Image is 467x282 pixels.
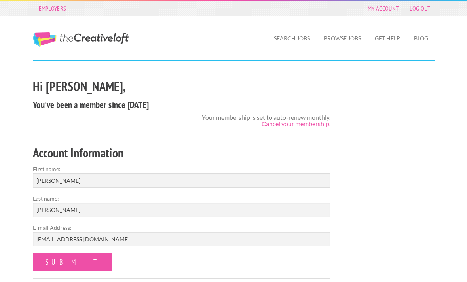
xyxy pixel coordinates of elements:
a: Cancel your membership. [262,120,330,127]
input: Submit [33,253,112,271]
label: E-mail Address: [33,223,331,232]
a: Blog [408,29,435,47]
a: My Account [364,3,402,14]
h4: You've been a member since [DATE] [33,98,331,111]
a: Search Jobs [268,29,316,47]
a: Get Help [368,29,406,47]
a: The Creative Loft [33,32,129,47]
h2: Account Information [33,144,331,162]
a: Employers [35,3,70,14]
label: First name: [33,165,331,173]
label: Last name: [33,194,331,203]
a: Browse Jobs [317,29,367,47]
h2: Hi [PERSON_NAME], [33,78,331,95]
div: Your membership is set to auto-renew monthly. [202,114,330,127]
a: Log Out [406,3,434,14]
